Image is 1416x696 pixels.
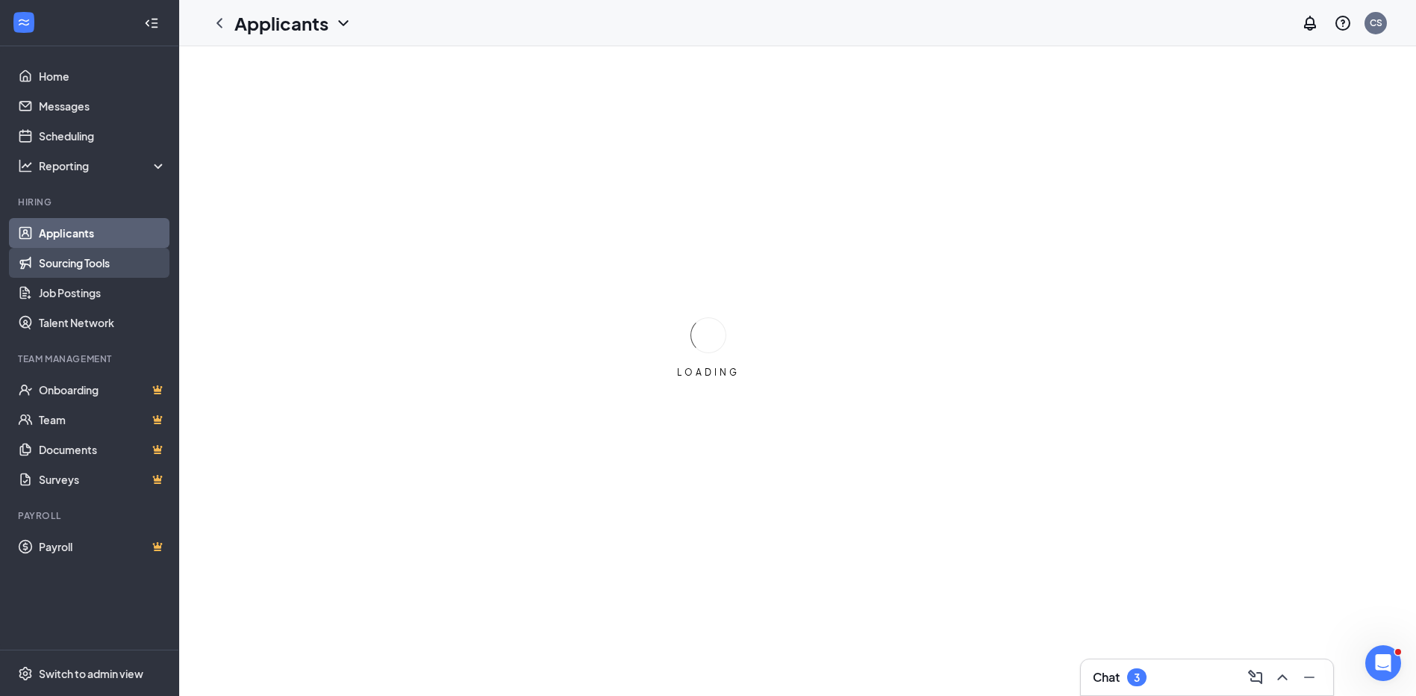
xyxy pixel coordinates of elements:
[39,158,167,173] div: Reporting
[39,218,166,248] a: Applicants
[39,666,143,681] div: Switch to admin view
[1301,14,1319,32] svg: Notifications
[1247,668,1264,686] svg: ComposeMessage
[39,435,166,464] a: DocumentsCrown
[1334,14,1352,32] svg: QuestionInfo
[39,375,166,405] a: OnboardingCrown
[39,121,166,151] a: Scheduling
[39,248,166,278] a: Sourcing Tools
[1244,665,1267,689] button: ComposeMessage
[39,405,166,435] a: TeamCrown
[234,10,328,36] h1: Applicants
[671,366,746,379] div: LOADING
[18,158,33,173] svg: Analysis
[18,196,163,208] div: Hiring
[39,532,166,562] a: PayrollCrown
[1300,668,1318,686] svg: Minimize
[39,91,166,121] a: Messages
[1273,668,1291,686] svg: ChevronUp
[39,464,166,494] a: SurveysCrown
[1270,665,1294,689] button: ChevronUp
[18,666,33,681] svg: Settings
[1297,665,1321,689] button: Minimize
[1370,16,1382,29] div: CS
[210,14,228,32] svg: ChevronLeft
[144,16,159,31] svg: Collapse
[18,352,163,365] div: Team Management
[39,308,166,338] a: Talent Network
[18,509,163,522] div: Payroll
[1365,645,1401,681] iframe: Intercom live chat
[334,14,352,32] svg: ChevronDown
[16,15,31,30] svg: WorkstreamLogo
[39,278,166,308] a: Job Postings
[39,61,166,91] a: Home
[1134,671,1140,684] div: 3
[1093,669,1120,686] h3: Chat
